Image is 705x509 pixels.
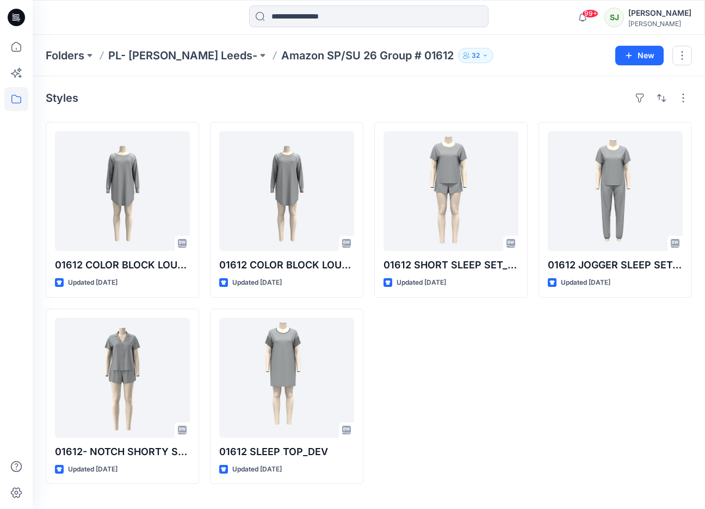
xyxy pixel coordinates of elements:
[384,131,518,251] a: 01612 SHORT SLEEP SET_DEV
[55,318,190,438] a: 01612- NOTCH SHORTY SET_DEV
[55,257,190,273] p: 01612 COLOR BLOCK LOUNGER
[628,7,691,20] div: [PERSON_NAME]
[219,131,354,251] a: 01612 COLOR BLOCK LOUNGER_DEV_REV1
[397,277,446,289] p: Updated [DATE]
[219,444,354,459] p: 01612 SLEEP TOP_DEV
[68,464,117,475] p: Updated [DATE]
[548,131,683,251] a: 01612 JOGGER SLEEP SET_DEV
[384,257,518,273] p: 01612 SHORT SLEEP SET_DEV
[232,277,282,289] p: Updated [DATE]
[46,48,84,63] a: Folders
[219,257,354,273] p: 01612 COLOR BLOCK LOUNGER_DEV_REV1
[46,91,78,105] h4: Styles
[55,444,190,459] p: 01612- NOTCH SHORTY SET_DEV
[458,48,493,63] button: 32
[604,8,624,27] div: SJ
[582,9,598,18] span: 99+
[628,20,691,28] div: [PERSON_NAME]
[281,48,454,63] p: Amazon SP/SU 26 Group # 01612
[615,46,664,65] button: New
[472,50,480,62] p: 32
[55,131,190,251] a: 01612 COLOR BLOCK LOUNGER
[68,277,117,289] p: Updated [DATE]
[108,48,257,63] a: PL- [PERSON_NAME] Leeds-
[561,277,610,289] p: Updated [DATE]
[232,464,282,475] p: Updated [DATE]
[548,257,683,273] p: 01612 JOGGER SLEEP SET_DEV
[219,318,354,438] a: 01612 SLEEP TOP_DEV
